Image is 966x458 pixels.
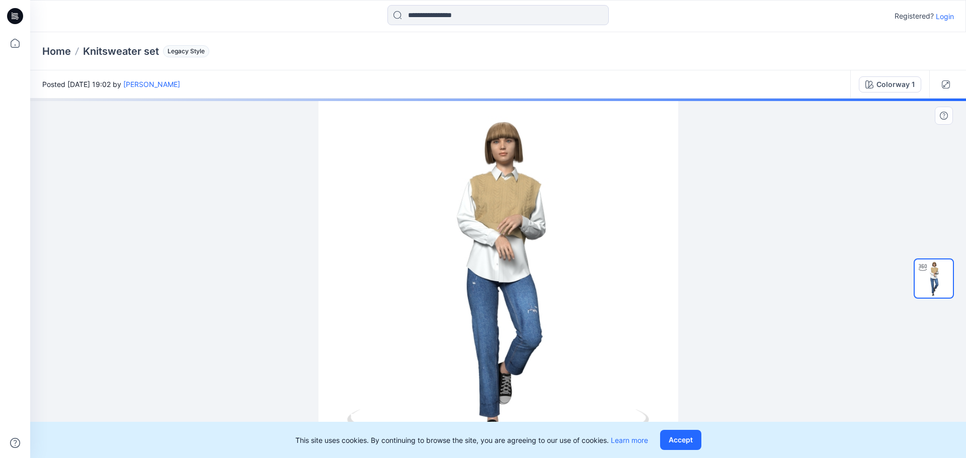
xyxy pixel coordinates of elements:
p: Registered? [895,10,934,22]
p: Knitsweater set [83,44,159,58]
p: This site uses cookies. By continuing to browse the site, you are agreeing to our use of cookies. [295,435,648,445]
button: Colorway 1 [859,76,921,93]
div: Colorway 1 [876,79,915,90]
button: Accept [660,430,701,450]
a: Home [42,44,71,58]
img: New folder [915,259,953,298]
span: Legacy Style [163,45,209,57]
a: Learn more [611,436,648,444]
p: Login [936,11,954,22]
span: Posted [DATE] 19:02 by [42,79,180,89]
a: [PERSON_NAME] [123,80,180,88]
button: Legacy Style [159,44,209,58]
